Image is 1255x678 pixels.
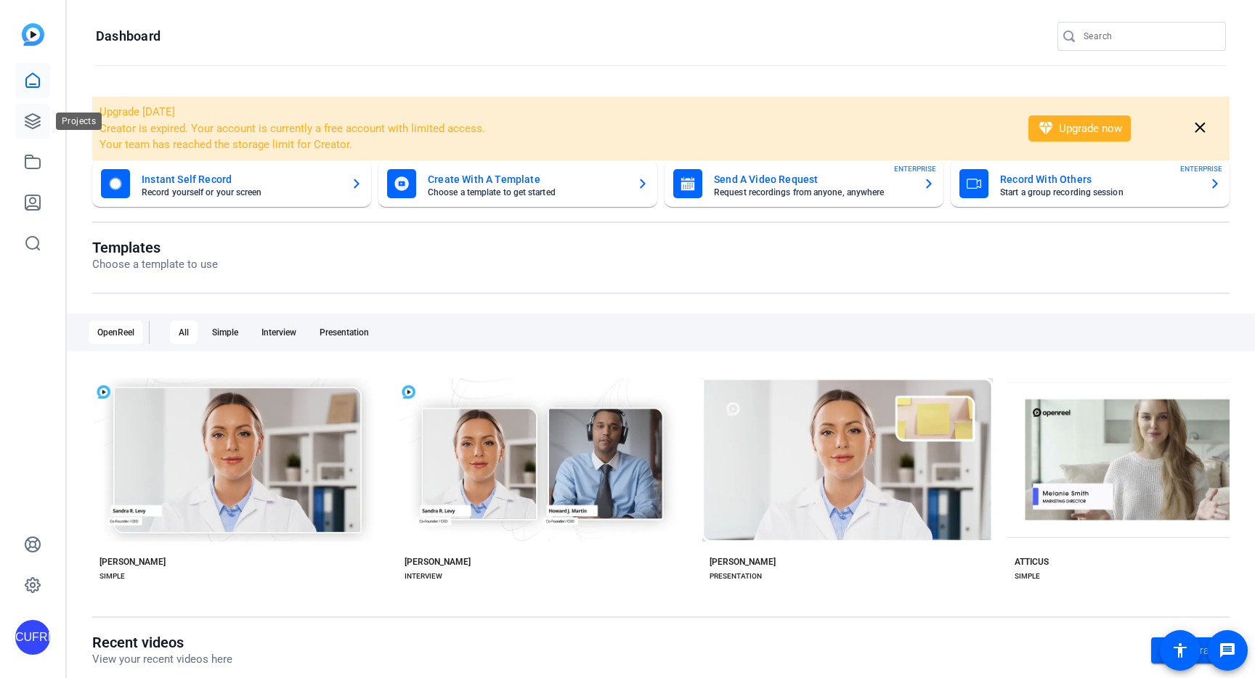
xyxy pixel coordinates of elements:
div: Simple [203,321,247,344]
h1: Templates [92,239,218,256]
div: CUFRIE [15,620,50,655]
mat-icon: message [1219,642,1236,659]
div: [PERSON_NAME] [405,556,471,568]
div: PRESENTATION [710,571,762,582]
h1: Dashboard [96,28,161,45]
span: ENTERPRISE [1180,163,1222,174]
button: Record With OthersStart a group recording sessionENTERPRISE [951,160,1230,207]
div: OpenReel [89,321,143,344]
span: ENTERPRISE [894,163,936,174]
mat-card-subtitle: Request recordings from anyone, anywhere [714,188,911,197]
mat-icon: diamond [1037,120,1055,137]
li: Creator is expired. Your account is currently a free account with limited access. [99,121,1010,137]
div: Presentation [311,321,378,344]
mat-card-title: Send A Video Request [714,171,911,188]
div: [PERSON_NAME] [710,556,776,568]
img: blue-gradient.svg [22,23,44,46]
mat-card-title: Record With Others [1000,171,1198,188]
div: [PERSON_NAME] [99,556,166,568]
button: Instant Self RecordRecord yourself or your screen [92,160,371,207]
div: INTERVIEW [405,571,442,582]
p: View your recent videos here [92,651,232,668]
mat-card-subtitle: Start a group recording session [1000,188,1198,197]
div: All [170,321,198,344]
mat-card-subtitle: Choose a template to get started [428,188,625,197]
span: Upgrade [DATE] [99,105,175,118]
mat-icon: close [1191,119,1209,137]
a: Go to library [1151,637,1230,663]
div: SIMPLE [1015,571,1040,582]
div: Interview [253,321,305,344]
input: Search [1084,28,1214,45]
p: Choose a template to use [92,256,218,273]
mat-card-title: Instant Self Record [142,171,339,188]
div: SIMPLE [99,571,125,582]
div: ATTICUS [1015,556,1049,568]
button: Send A Video RequestRequest recordings from anyone, anywhereENTERPRISE [665,160,943,207]
li: Your team has reached the storage limit for Creator. [99,136,1010,153]
button: Upgrade now [1028,115,1131,142]
div: Projects [56,113,102,130]
button: Create With A TemplateChoose a template to get started [378,160,657,207]
mat-icon: accessibility [1171,642,1189,659]
mat-card-title: Create With A Template [428,171,625,188]
mat-card-subtitle: Record yourself or your screen [142,188,339,197]
h1: Recent videos [92,634,232,651]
